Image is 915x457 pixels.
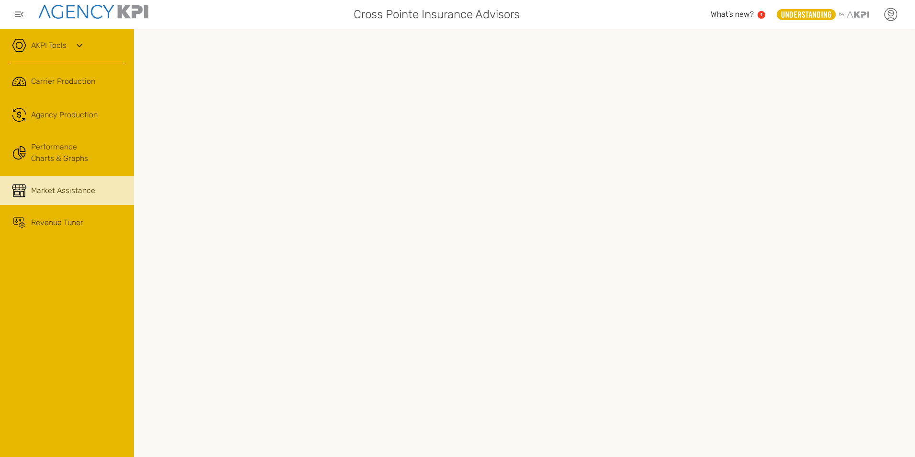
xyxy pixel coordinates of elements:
[38,5,148,19] img: agencykpi-logo-550x69-2d9e3fa8.png
[711,10,754,19] span: What’s new?
[354,6,520,23] span: Cross Pointe Insurance Advisors
[31,185,95,196] span: Market Assistance
[31,109,98,121] span: Agency Production
[31,40,67,51] a: AKPI Tools
[760,12,763,17] text: 1
[758,11,765,19] a: 1
[31,217,83,228] span: Revenue Tuner
[31,76,95,87] span: Carrier Production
